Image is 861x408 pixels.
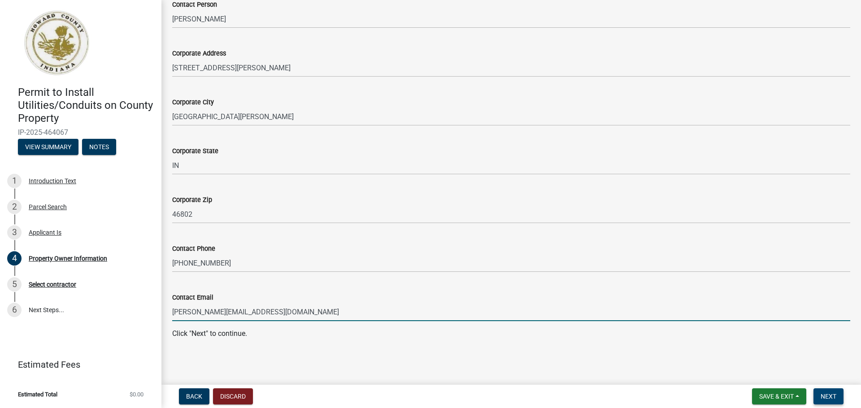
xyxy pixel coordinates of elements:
[813,388,844,404] button: Next
[752,388,806,404] button: Save & Exit
[29,204,67,210] div: Parcel Search
[29,229,61,236] div: Applicant Is
[186,393,202,400] span: Back
[130,391,143,397] span: $0.00
[179,388,209,404] button: Back
[172,99,214,106] label: Corporate City
[172,295,213,301] label: Contact Email
[7,174,22,188] div: 1
[18,9,95,77] img: Howard County, Indiana
[759,393,794,400] span: Save & Exit
[29,255,107,262] div: Property Owner Information
[172,197,212,203] label: Corporate Zip
[82,144,116,151] wm-modal-confirm: Notes
[172,148,218,155] label: Corporate State
[7,277,22,292] div: 5
[29,281,76,288] div: Select contractor
[82,139,116,155] button: Notes
[7,225,22,240] div: 3
[18,144,78,151] wm-modal-confirm: Summary
[7,200,22,214] div: 2
[821,393,836,400] span: Next
[172,328,850,339] p: Click "Next" to continue.
[18,128,143,137] span: IP-2025-464067
[7,303,22,317] div: 6
[18,139,78,155] button: View Summary
[172,2,217,8] label: Contact Person
[172,246,215,252] label: Contact Phone
[7,356,147,374] a: Estimated Fees
[18,86,154,125] h4: Permit to Install Utilities/Conduits on County Property
[7,251,22,266] div: 4
[29,178,76,184] div: Introduction Text
[172,51,226,57] label: Corporate Address
[18,391,57,397] span: Estimated Total
[213,388,253,404] button: Discard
